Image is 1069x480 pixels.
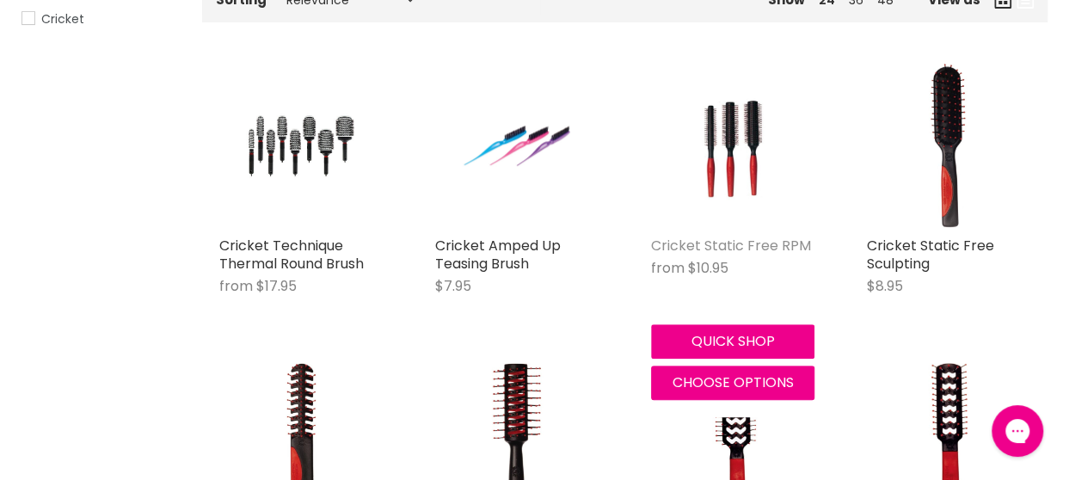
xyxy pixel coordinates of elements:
[435,64,599,228] a: Cricket Amped Up Teasing Brush
[651,258,685,278] span: from
[866,236,993,274] a: Cricket Static Free Sculpting
[463,64,572,228] img: Cricket Amped Up Teasing Brush
[256,276,297,296] span: $17.95
[679,64,788,228] img: Cricket Static Free RPM
[672,372,793,392] span: Choose options
[219,236,364,274] a: Cricket Technique Thermal Round Brush
[435,236,561,274] a: Cricket Amped Up Teasing Brush
[435,276,471,296] span: $7.95
[894,64,1003,228] img: Cricket Static Free Sculpting
[866,276,902,296] span: $8.95
[651,64,815,228] a: Cricket Static Free RPM
[219,64,384,228] a: Cricket Technique Thermal Round Brush
[22,9,181,28] a: Cricket
[247,64,356,228] img: Cricket Technique Thermal Round Brush
[688,258,728,278] span: $10.95
[651,236,811,255] a: Cricket Static Free RPM
[219,276,253,296] span: from
[651,324,815,359] button: Quick shop
[41,10,84,28] span: Cricket
[866,64,1030,228] a: Cricket Static Free Sculpting
[651,366,815,400] button: Choose options
[983,399,1052,463] iframe: Gorgias live chat messenger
